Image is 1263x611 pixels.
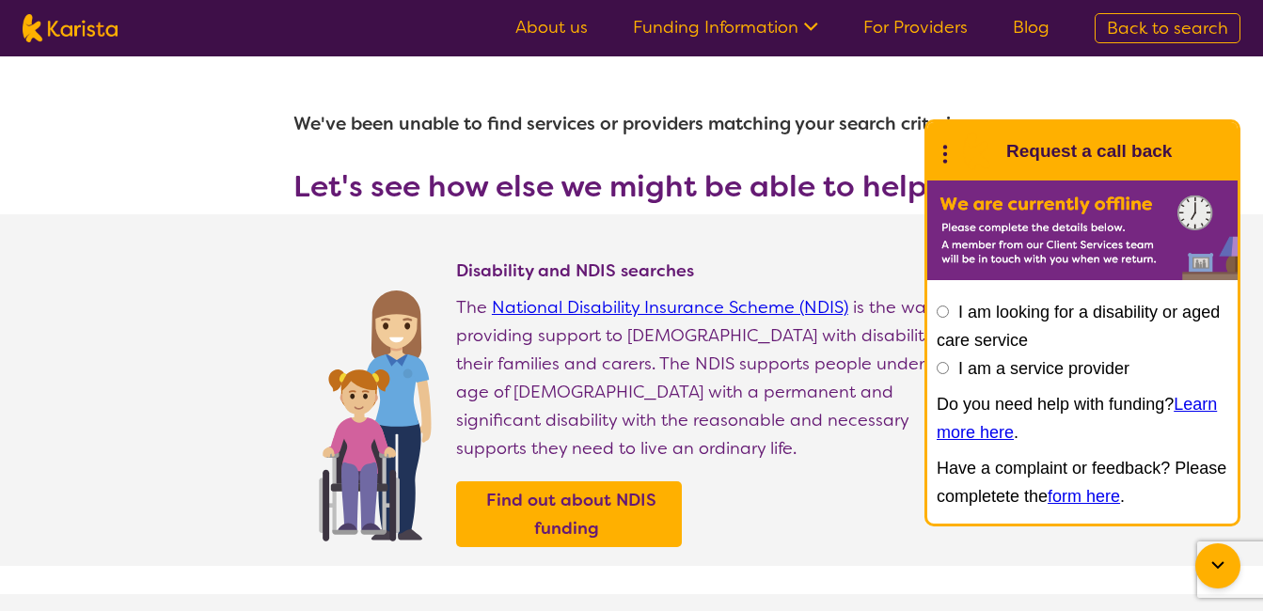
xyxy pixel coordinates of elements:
a: Find out about NDIS funding [461,486,677,542]
span: Back to search [1107,17,1228,39]
a: Funding Information [633,16,818,39]
a: About us [515,16,588,39]
a: For Providers [863,16,968,39]
a: National Disability Insurance Scheme (NDIS) [492,296,848,319]
img: Karista offline chat form to request call back [927,180,1238,280]
p: Do you need help with funding? . [937,390,1228,446]
img: Karista [957,133,995,170]
h1: We've been unable to find services or providers matching your search criteria. [293,102,971,147]
label: I am a service provider [958,359,1129,378]
h3: Let's see how else we might be able to help! [293,169,971,203]
a: Back to search [1095,13,1240,43]
h1: Request a call back [1006,137,1172,165]
a: form here [1048,487,1120,506]
b: Find out about NDIS funding [486,489,656,540]
h4: Disability and NDIS searches [456,259,971,282]
label: I am looking for a disability or aged care service [937,303,1220,350]
img: Karista logo [23,14,118,42]
a: Blog [1013,16,1050,39]
img: Find NDIS and Disability services and providers [312,278,437,541]
p: Have a complaint or feedback? Please completete the . [937,454,1228,510]
p: The is the way of providing support to [DEMOGRAPHIC_DATA] with disability, their families and car... [456,293,971,462]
